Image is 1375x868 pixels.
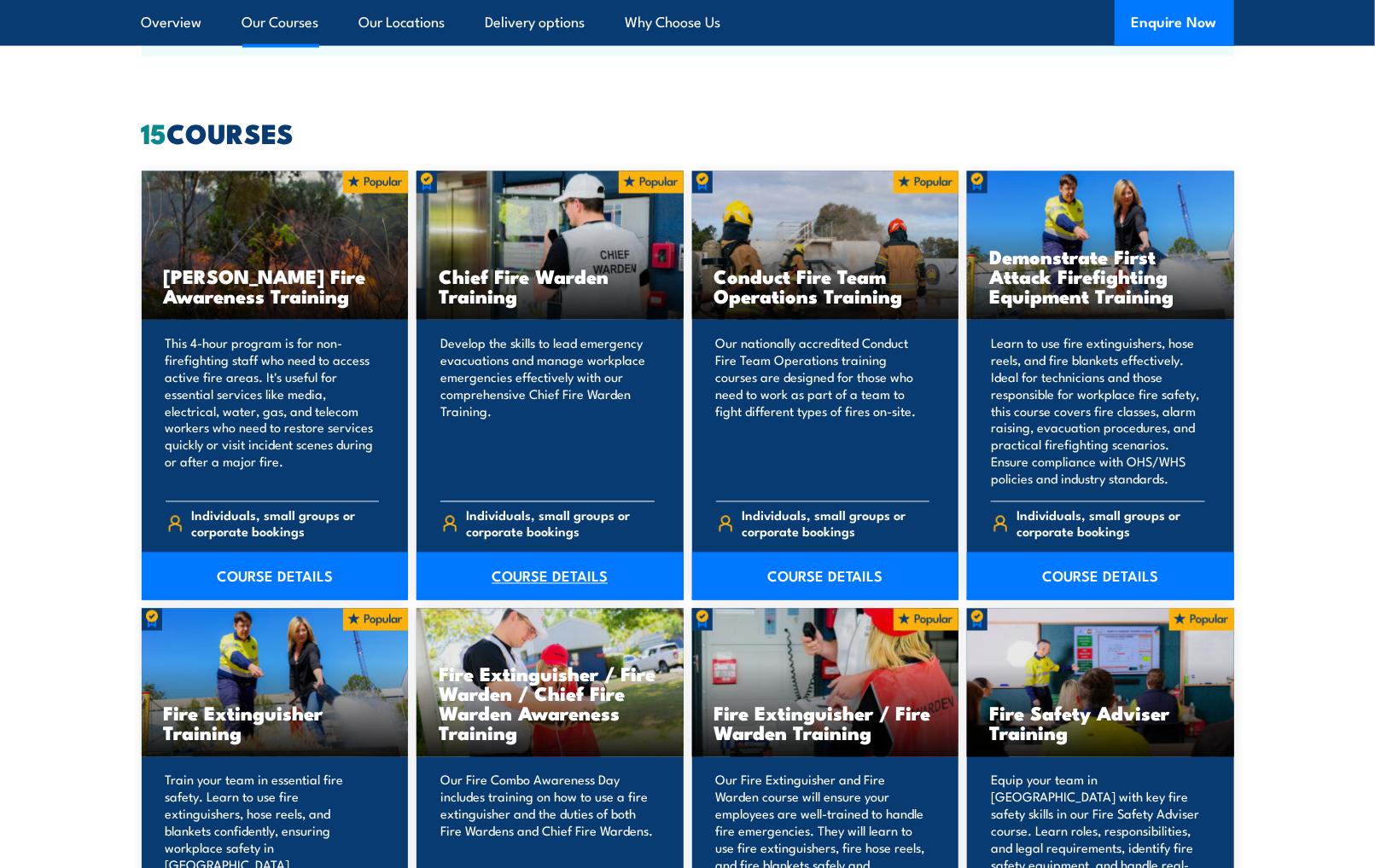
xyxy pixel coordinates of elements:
p: Learn to use fire extinguishers, hose reels, and fire blankets effectively. Ideal for technicians... [991,334,1205,488]
span: Individuals, small groups or corporate bookings [467,507,655,540]
a: COURSE DETAILS [692,553,959,600]
strong: 15 [142,111,167,153]
p: This 4-hour program is for non-firefighting staff who need to access active fire areas. It's usef... [166,334,380,488]
h3: Fire Extinguisher / Fire Warden Training [714,703,937,743]
h3: Conduct Fire Team Operations Training [714,266,937,305]
h2: COURSES [142,120,1234,144]
h3: [PERSON_NAME] Fire Awareness Training [164,266,387,305]
p: Develop the skills to lead emergency evacuations and manage workplace emergencies effectively wit... [440,334,655,488]
p: Our nationally accredited Conduct Fire Team Operations training courses are designed for those wh... [716,334,930,488]
span: Individuals, small groups or corporate bookings [191,507,379,540]
a: COURSE DETAILS [142,553,409,600]
h3: Fire Extinguisher / Fire Warden / Chief Fire Warden Awareness Training [439,664,661,743]
h3: Chief Fire Warden Training [439,266,661,305]
h3: Demonstrate First Attack Firefighting Equipment Training [989,246,1212,305]
span: Individuals, small groups or corporate bookings [1017,507,1205,540]
h3: Fire Extinguisher Training [164,703,387,743]
span: Individuals, small groups or corporate bookings [742,507,929,540]
a: COURSE DETAILS [417,553,684,600]
h3: Fire Safety Adviser Training [989,703,1212,743]
a: COURSE DETAILS [967,553,1234,600]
